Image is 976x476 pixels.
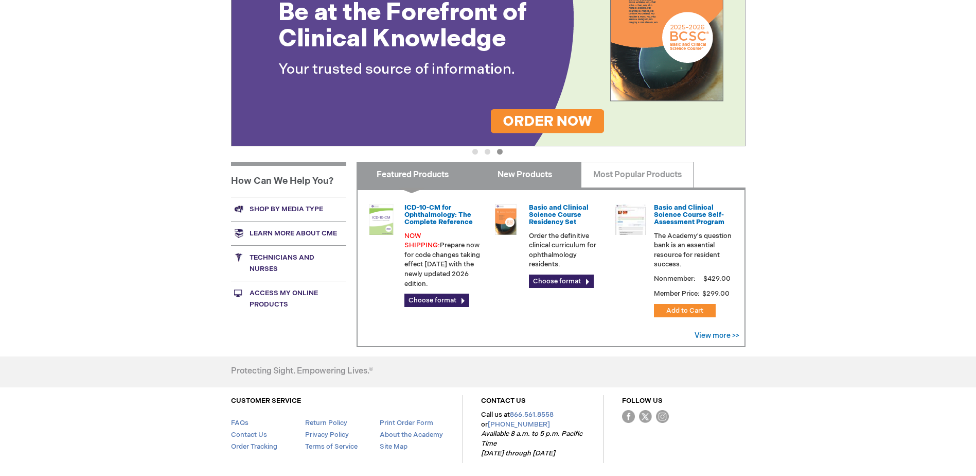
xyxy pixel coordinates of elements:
[231,162,346,197] h1: How Can We Help You?
[639,410,652,423] img: Twitter
[702,275,732,283] span: $429.00
[654,304,716,317] button: Add to Cart
[231,197,346,221] a: Shop by media type
[497,149,503,155] button: 3 of 3
[695,331,739,340] a: View more >>
[701,290,731,298] span: $299.00
[380,443,407,451] a: Site Map
[404,294,469,307] a: Choose format
[366,204,397,235] img: 0120008u_42.png
[231,245,346,281] a: Technicians and nurses
[472,149,478,155] button: 1 of 3
[380,431,443,439] a: About the Academy
[469,162,581,188] a: New Products
[622,397,663,405] a: FOLLOW US
[529,203,589,227] a: Basic and Clinical Science Course Residency Set
[231,397,301,405] a: CUSTOMER SERVICE
[305,443,358,451] a: Terms of Service
[231,281,346,316] a: Access My Online Products
[404,203,473,227] a: ICD-10-CM for Ophthalmology: The Complete Reference
[231,431,267,439] a: Contact Us
[490,204,521,235] img: 02850963u_47.png
[485,149,490,155] button: 2 of 3
[404,232,440,250] font: NOW SHIPPING:
[305,419,347,427] a: Return Policy
[231,443,277,451] a: Order Tracking
[654,231,732,269] p: The Academy's question bank is an essential resource for resident success.
[231,367,373,376] h4: Protecting Sight. Empowering Lives.®
[622,410,635,423] img: Facebook
[481,397,526,405] a: CONTACT US
[654,203,724,227] a: Basic and Clinical Science Course Self-Assessment Program
[231,221,346,245] a: Learn more about CME
[581,162,694,188] a: Most Popular Products
[481,430,582,457] em: Available 8 a.m. to 5 p.m. Pacific Time [DATE] through [DATE]
[529,231,607,269] p: Order the definitive clinical curriculum for ophthalmology residents.
[510,411,554,419] a: 866.561.8558
[615,204,646,235] img: bcscself_20.jpg
[654,290,700,298] strong: Member Price:
[380,419,433,427] a: Print Order Form
[231,419,249,427] a: FAQs
[529,275,594,288] a: Choose format
[305,431,349,439] a: Privacy Policy
[656,410,669,423] img: instagram
[357,162,469,188] a: Featured Products
[666,307,703,315] span: Add to Cart
[481,410,585,458] p: Call us at or
[488,420,550,429] a: [PHONE_NUMBER]
[404,231,483,288] p: Prepare now for code changes taking effect [DATE] with the newly updated 2026 edition.
[654,273,696,285] strong: Nonmember:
